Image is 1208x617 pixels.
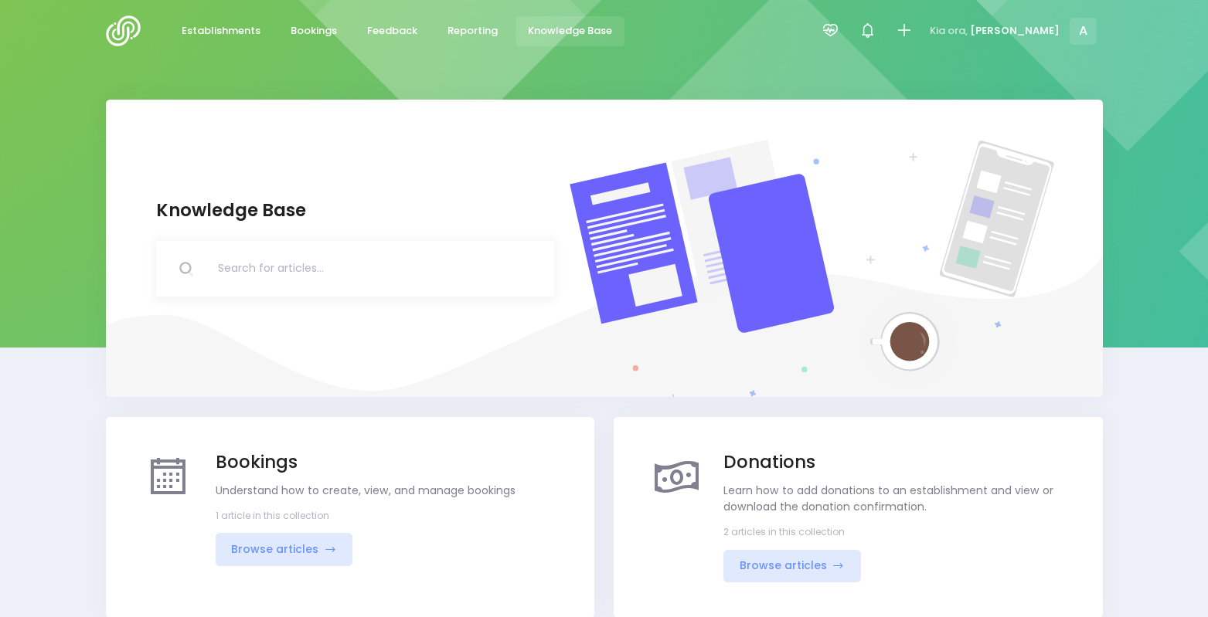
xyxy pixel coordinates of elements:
h2: Knowledge Base [156,200,554,221]
p: 2 articles in this collection [723,525,1065,539]
span: Bookings [291,23,337,39]
a: Browse articles [216,533,353,566]
span: Kia ora, [930,23,968,39]
img: Logo [106,15,150,46]
p: Understand how to create, view, and manage bookings [216,483,557,499]
span: [PERSON_NAME] [970,23,1060,39]
h2: Bookings [216,452,557,473]
a: Knowledge Base [516,16,625,46]
span: A [1070,18,1097,45]
span: Establishments [182,23,260,39]
a: Feedback [355,16,430,46]
a: Reporting [435,16,511,46]
a: Bookings [278,16,350,46]
p: 1 article in this collection [216,509,557,523]
span: Knowledge Base [528,23,612,39]
input: Search for articles... [216,241,554,297]
span: Reporting [447,23,498,39]
a: Browse articles [723,550,861,583]
p: Learn how to add donations to an establishment and view or download the donation confirmation. [723,483,1065,515]
span: Feedback [367,23,417,39]
h2: Donations [723,452,1065,473]
a: Establishments [169,16,274,46]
